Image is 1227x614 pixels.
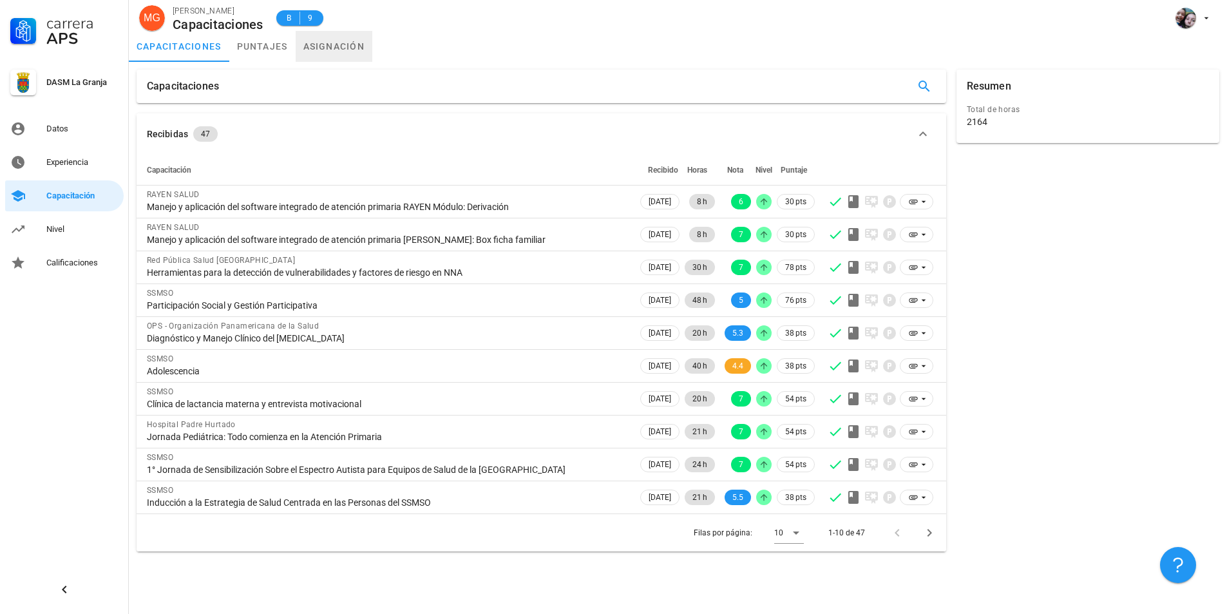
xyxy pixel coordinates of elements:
div: Jornada Pediátrica: Todo comienza en la Atención Primaria [147,431,627,443]
th: Capacitación [137,155,638,186]
a: asignación [296,31,373,62]
span: [DATE] [649,490,671,504]
th: Horas [682,155,718,186]
span: 7 [739,391,743,407]
span: 54 pts [785,458,806,471]
span: RAYEN SALUD [147,223,199,232]
div: Datos [46,124,119,134]
div: DASM La Granja [46,77,119,88]
span: 30 pts [785,228,806,241]
span: 7 [739,260,743,275]
button: Página siguiente [918,521,941,544]
span: 76 pts [785,294,806,307]
span: 6 [739,194,743,209]
span: 4.4 [732,358,743,374]
span: [DATE] [649,227,671,242]
span: 8 h [697,227,707,242]
span: 5 [739,293,743,308]
span: 38 pts [785,327,806,340]
div: Capacitaciones [173,17,263,32]
th: Nota [718,155,754,186]
span: 54 pts [785,425,806,438]
div: 10Filas por página: [774,523,804,543]
span: Recibido [648,166,678,175]
div: Nivel [46,224,119,235]
div: Inducción a la Estrategia de Salud Centrada en las Personas del SSMSO [147,497,627,508]
span: 48 h [692,293,707,308]
span: SSMSO [147,354,173,363]
span: 20 h [692,391,707,407]
span: 7 [739,424,743,439]
span: 38 pts [785,360,806,372]
span: [DATE] [649,326,671,340]
span: OPS - Organización Panamericana de la Salud [147,321,319,331]
span: 5.5 [732,490,743,505]
span: 54 pts [785,392,806,405]
div: 1° Jornada de Sensibilización Sobre el Espectro Autista para Equipos de Salud de la [GEOGRAPHIC_D... [147,464,627,475]
span: SSMSO [147,289,173,298]
div: Diagnóstico y Manejo Clínico del [MEDICAL_DATA] [147,332,627,344]
span: SSMSO [147,486,173,495]
span: 21 h [692,424,707,439]
span: 38 pts [785,491,806,504]
div: Adolescencia [147,365,627,377]
span: 47 [201,126,210,142]
div: Experiencia [46,157,119,168]
span: 21 h [692,490,707,505]
span: [DATE] [649,260,671,274]
span: Puntaje [781,166,807,175]
span: 40 h [692,358,707,374]
a: Experiencia [5,147,124,178]
th: Nivel [754,155,774,186]
span: SSMSO [147,453,173,462]
span: Horas [687,166,707,175]
span: Red Pública Salud [GEOGRAPHIC_DATA] [147,256,295,265]
span: 24 h [692,457,707,472]
div: Calificaciones [46,258,119,268]
span: Nota [727,166,743,175]
button: Recibidas 47 [137,113,946,155]
div: 1-10 de 47 [828,527,865,539]
div: Recibidas [147,127,188,141]
span: [DATE] [649,425,671,439]
div: avatar [1175,8,1196,28]
div: Herramientas para la detección de vulnerabilidades y factores de riesgo en NNA [147,267,627,278]
a: puntajes [229,31,296,62]
div: Capacitaciones [147,70,219,103]
div: Manejo y aplicación del software integrado de atención primaria RAYEN Módulo: Derivación [147,201,627,213]
a: Datos [5,113,124,144]
div: [PERSON_NAME] [173,5,263,17]
div: avatar [139,5,165,31]
div: Participación Social y Gestión Participativa [147,300,627,311]
span: [DATE] [649,293,671,307]
span: 78 pts [785,261,806,274]
span: Nivel [756,166,772,175]
div: Carrera [46,15,119,31]
span: 7 [739,457,743,472]
a: capacitaciones [129,31,229,62]
span: 9 [305,12,316,24]
span: MG [144,5,160,31]
span: [DATE] [649,359,671,373]
span: 7 [739,227,743,242]
span: [DATE] [649,392,671,406]
div: APS [46,31,119,46]
span: [DATE] [649,457,671,472]
div: Resumen [967,70,1011,103]
a: Nivel [5,214,124,245]
div: Clínica de lactancia materna y entrevista motivacional [147,398,627,410]
div: 2164 [967,116,987,128]
span: [DATE] [649,195,671,209]
span: Capacitación [147,166,191,175]
span: Hospital Padre Hurtado [147,420,236,429]
th: Recibido [638,155,682,186]
span: RAYEN SALUD [147,190,199,199]
th: Puntaje [774,155,817,186]
span: 20 h [692,325,707,341]
span: 30 h [692,260,707,275]
a: Calificaciones [5,247,124,278]
span: B [284,12,294,24]
div: Capacitación [46,191,119,201]
span: 8 h [697,194,707,209]
div: Manejo y aplicación del software integrado de atención primaria [PERSON_NAME]: Box ficha familiar [147,234,627,245]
